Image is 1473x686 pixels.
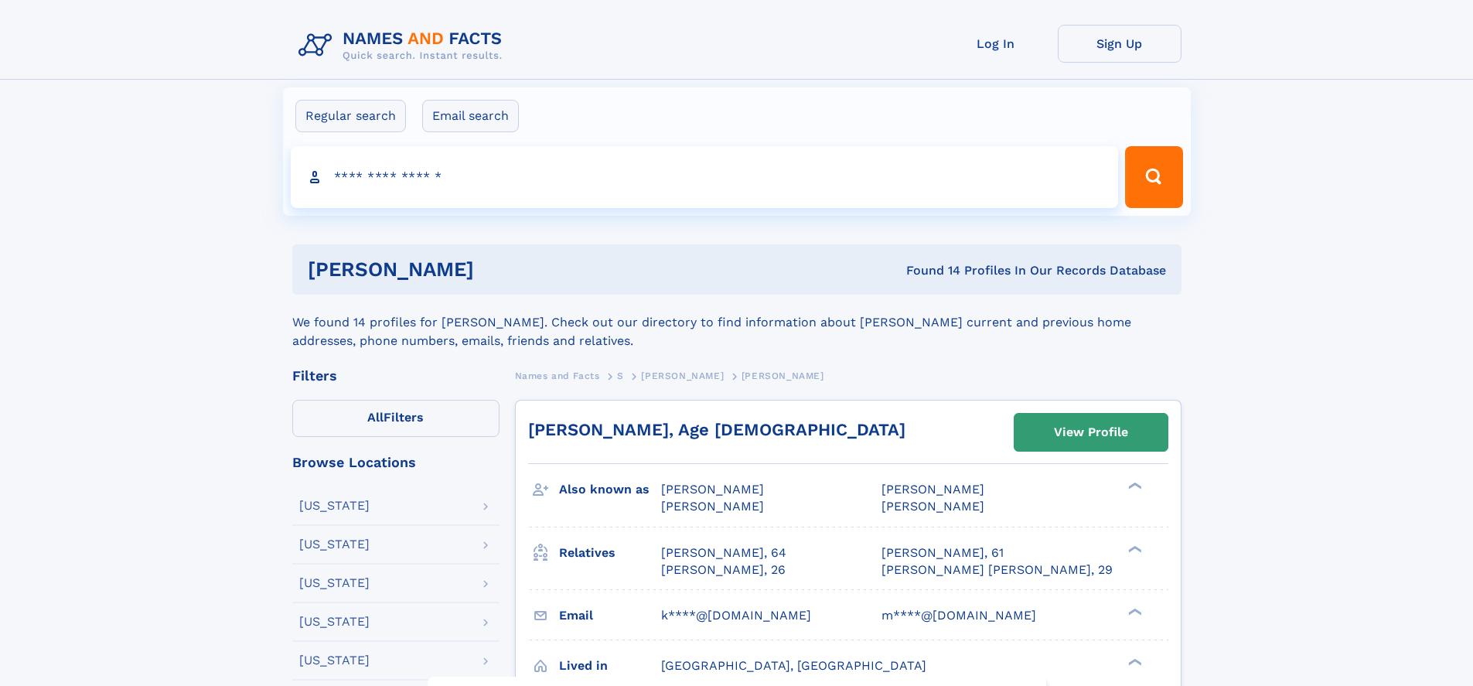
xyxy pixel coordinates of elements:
div: ❯ [1124,544,1143,554]
a: View Profile [1014,414,1168,451]
div: [US_STATE] [299,538,370,551]
span: [PERSON_NAME] [661,482,764,497]
button: Search Button [1125,146,1182,208]
div: ❯ [1124,481,1143,491]
div: Filters [292,369,500,383]
span: [PERSON_NAME] [742,370,824,381]
a: Log In [934,25,1058,63]
a: [PERSON_NAME] [641,366,724,385]
a: [PERSON_NAME], 61 [881,544,1004,561]
div: [US_STATE] [299,616,370,628]
label: Regular search [295,100,406,132]
label: Email search [422,100,519,132]
h3: Also known as [559,476,661,503]
span: [PERSON_NAME] [881,499,984,514]
span: [PERSON_NAME] [881,482,984,497]
a: Sign Up [1058,25,1181,63]
span: [PERSON_NAME] [641,370,724,381]
div: [US_STATE] [299,577,370,589]
h3: Email [559,602,661,629]
div: [US_STATE] [299,654,370,667]
div: ❯ [1124,657,1143,667]
div: Found 14 Profiles In Our Records Database [690,262,1166,279]
a: [PERSON_NAME], Age [DEMOGRAPHIC_DATA] [528,420,905,439]
h1: [PERSON_NAME] [308,260,690,279]
label: Filters [292,400,500,437]
div: We found 14 profiles for [PERSON_NAME]. Check out our directory to find information about [PERSON... [292,295,1181,350]
div: ❯ [1124,606,1143,616]
input: search input [291,146,1119,208]
a: Names and Facts [515,366,600,385]
a: [PERSON_NAME], 26 [661,561,786,578]
span: All [367,410,384,425]
a: [PERSON_NAME] [PERSON_NAME], 29 [881,561,1113,578]
div: Browse Locations [292,456,500,469]
span: S [617,370,624,381]
img: Logo Names and Facts [292,25,515,67]
h3: Lived in [559,653,661,679]
span: [PERSON_NAME] [661,499,764,514]
div: View Profile [1054,415,1128,450]
span: [GEOGRAPHIC_DATA], [GEOGRAPHIC_DATA] [661,658,926,673]
a: [PERSON_NAME], 64 [661,544,786,561]
a: S [617,366,624,385]
h3: Relatives [559,540,661,566]
div: [US_STATE] [299,500,370,512]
